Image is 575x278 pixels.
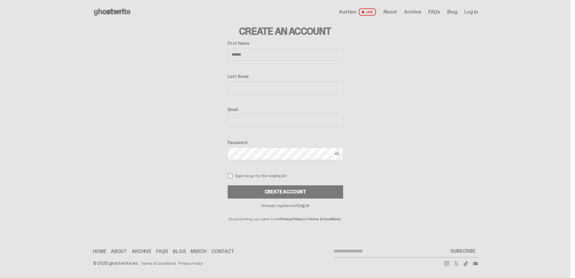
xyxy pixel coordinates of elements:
a: FAQs [428,10,440,14]
a: Log In [298,203,309,208]
p: Already registered? [228,203,343,208]
h3: Create an Account [228,26,343,36]
a: Archive [132,249,151,254]
img: Show password [335,151,340,156]
a: Auction LIVE [339,8,376,16]
div: Create Account [265,190,306,194]
p: By proceeding, you agree to the and . [228,208,343,221]
a: Blog [447,10,457,14]
a: Log in [464,10,478,14]
label: Sign me up for the mailing list [228,173,343,178]
button: SUBSCRIBE [448,245,478,257]
span: Auction [339,10,356,14]
a: FAQs [156,249,168,254]
a: Contact [211,249,234,254]
a: Terms & Conditions [140,261,176,265]
a: About [111,249,127,254]
a: Blog [173,249,186,254]
label: Password [228,140,343,145]
a: About [383,10,397,14]
a: Privacy Policy [280,217,302,221]
label: First Name [228,41,343,46]
div: © 2025 ghostwrite inc [93,261,138,265]
label: Last Name [228,74,343,79]
a: Merch [191,249,207,254]
button: Create Account [228,185,343,199]
a: Privacy Policy [178,261,203,265]
label: Email [228,107,343,112]
input: Sign me up for the mailing list [228,173,232,178]
span: LIVE [359,8,376,16]
a: Terms & Conditions [308,217,341,221]
a: Home [93,249,106,254]
a: Archive [404,10,421,14]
